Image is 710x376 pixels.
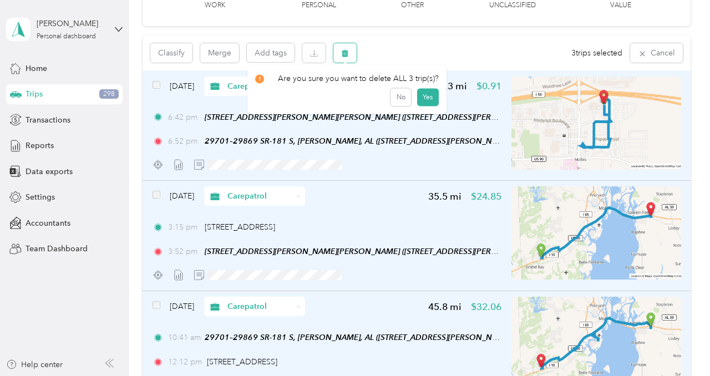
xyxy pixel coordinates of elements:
iframe: Everlance-gr Chat Button Frame [648,314,710,376]
span: 29701–29869 SR-181 S, [PERSON_NAME], AL ([STREET_ADDRESS][PERSON_NAME][PERSON_NAME]) [205,333,576,342]
p: Unclassified [489,1,536,11]
button: Classify [150,43,192,63]
div: Are you sure you want to delete ALL 3 trip(s)? [255,73,439,84]
div: [PERSON_NAME] [37,18,106,29]
span: Carepatrol [227,190,292,202]
button: No [390,88,411,106]
p: Other [401,1,424,11]
p: Personal [302,1,336,11]
span: 298 [99,89,119,99]
span: Transactions [26,114,70,126]
span: 29701–29869 SR-181 S, [PERSON_NAME], AL ([STREET_ADDRESS][PERSON_NAME][PERSON_NAME]) [205,136,576,146]
span: 3 trips selected [571,47,622,59]
span: 10:41 am [168,332,200,343]
button: Yes [417,88,439,106]
span: Trips [26,88,43,100]
span: 45.8 mi [428,300,461,314]
span: 6:52 pm [168,135,200,147]
span: [DATE] [170,80,194,92]
span: Carepatrol [227,301,292,312]
button: Help center [6,359,63,370]
span: Settings [26,191,55,203]
span: [STREET_ADDRESS][PERSON_NAME][PERSON_NAME] ([STREET_ADDRESS][PERSON_NAME][PERSON_NAME]) [205,113,602,122]
span: Reports [26,140,54,151]
img: minimap [511,77,681,170]
img: minimap [511,186,681,280]
span: [DATE] [170,190,194,202]
span: [DATE] [170,301,194,312]
span: Data exports [26,166,73,177]
span: 1.3 mi [439,79,467,93]
span: 6:42 pm [168,111,200,123]
span: 12:12 pm [168,356,202,368]
span: Accountants [26,217,70,229]
span: $0.91 [476,79,501,93]
span: [STREET_ADDRESS] [207,357,277,367]
p: Value [610,1,631,11]
span: 35.5 mi [428,190,461,204]
button: Add tags [247,43,295,62]
span: [STREET_ADDRESS][PERSON_NAME][PERSON_NAME] ([STREET_ADDRESS][PERSON_NAME][PERSON_NAME]) [205,247,602,256]
p: Work [205,1,225,11]
span: 3:52 pm [168,246,200,257]
span: Team Dashboard [26,243,88,255]
span: Home [26,63,47,74]
span: $32.06 [471,300,501,314]
span: Carepatrol [227,80,292,92]
span: [STREET_ADDRESS] [205,222,275,232]
span: 3:15 pm [168,221,200,233]
button: Merge [200,43,239,63]
button: Cancel [630,43,683,63]
div: Personal dashboard [37,33,96,40]
span: $24.85 [471,190,501,204]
